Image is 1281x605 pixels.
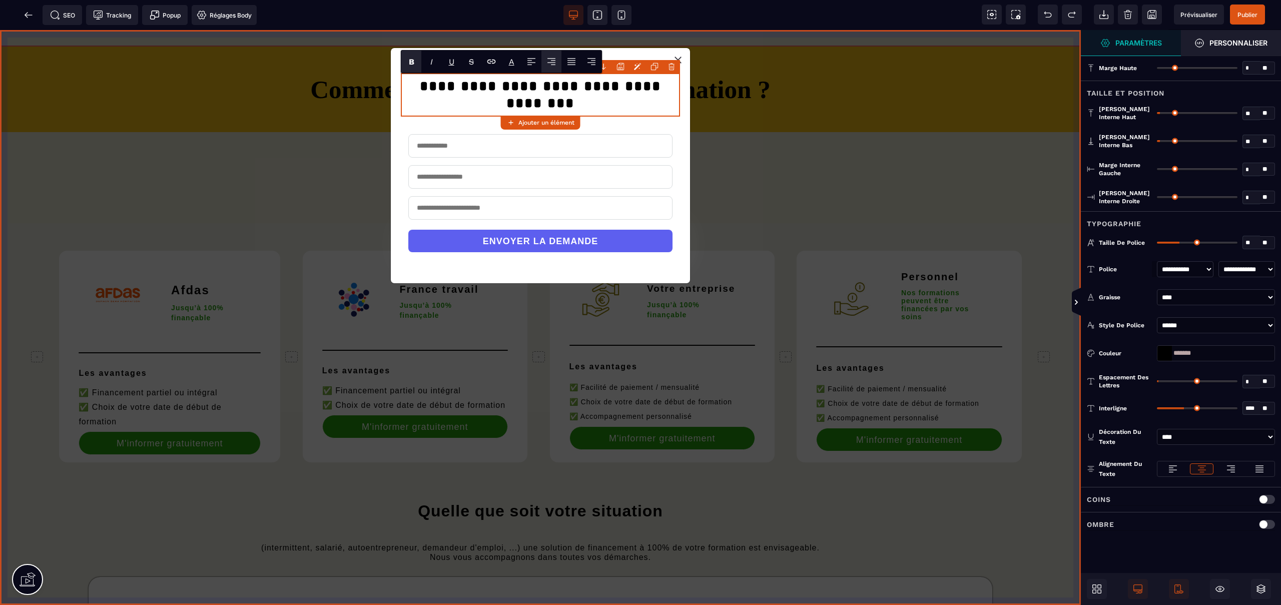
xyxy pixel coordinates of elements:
span: Italic [421,51,441,73]
span: Métadata SEO [43,5,82,25]
div: Police [1099,264,1152,274]
span: Afficher le desktop [1128,579,1148,599]
span: Importer [1094,5,1114,25]
span: Prévisualiser [1180,11,1217,19]
div: Taille et position [1081,81,1281,99]
span: [PERSON_NAME] interne haut [1099,105,1152,121]
span: Favicon [192,5,257,25]
span: Marge interne gauche [1099,161,1152,177]
span: Afficher le mobile [1169,579,1189,599]
span: Publier [1237,11,1257,19]
span: Enregistrer le contenu [1230,5,1265,25]
button: Ajouter un élément [501,116,580,130]
span: Voir tablette [587,5,607,25]
span: Ouvrir le gestionnaire de styles [1181,30,1281,56]
span: Ouvrir les blocs [1087,579,1107,599]
strong: Ajouter un élément [518,119,574,126]
button: ENVOYER LA DEMANDE [408,200,673,222]
span: Voir mobile [611,5,631,25]
strong: Personnaliser [1209,39,1267,47]
a: Close [670,22,686,38]
span: Align Center [541,51,561,73]
span: Align Left [521,51,541,73]
div: Graisse [1099,292,1152,302]
span: Underline [441,51,461,73]
span: Ouvrir le gestionnaire de styles [1081,30,1181,56]
span: Voir bureau [563,5,583,25]
span: Aperçu [1174,5,1224,25]
strong: Paramètres [1115,39,1162,47]
div: Décoration du texte [1099,427,1152,447]
b: B [409,57,414,67]
span: Capture d'écran [1006,5,1026,25]
p: Coins [1087,493,1111,505]
p: Alignement du texte [1087,459,1152,479]
span: [PERSON_NAME] interne bas [1099,133,1152,149]
span: Code de suivi [86,5,138,25]
span: Retour [19,5,39,25]
span: Masquer le bloc [1210,579,1230,599]
span: Marge haute [1099,64,1137,72]
span: Enregistrer [1142,5,1162,25]
span: Interligne [1099,404,1127,412]
span: Afficher les vues [1081,288,1091,318]
span: Rétablir [1062,5,1082,25]
span: Espacement des lettres [1099,373,1152,389]
span: Défaire [1038,5,1058,25]
div: Typographie [1081,211,1281,230]
i: I [430,57,433,67]
span: Lien [481,51,501,73]
span: Popup [150,10,181,20]
span: Voir les composants [982,5,1002,25]
label: Font color [509,57,514,67]
span: Nettoyage [1118,5,1138,25]
span: Align Justify [561,51,581,73]
div: Style de police [1099,320,1152,330]
div: Couleur [1099,348,1152,358]
p: A [509,57,514,67]
span: Tracking [93,10,131,20]
span: Strike-through [461,51,481,73]
span: Créer une alerte modale [142,5,188,25]
span: Bold [401,51,421,73]
span: Ouvrir les calques [1251,579,1271,599]
span: Align Right [581,51,601,73]
span: [PERSON_NAME] interne droite [1099,189,1152,205]
u: U [449,57,454,67]
p: Ombre [1087,518,1114,530]
s: S [469,57,474,67]
span: Réglages Body [197,10,252,20]
span: Taille de police [1099,239,1145,247]
span: SEO [50,10,75,20]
